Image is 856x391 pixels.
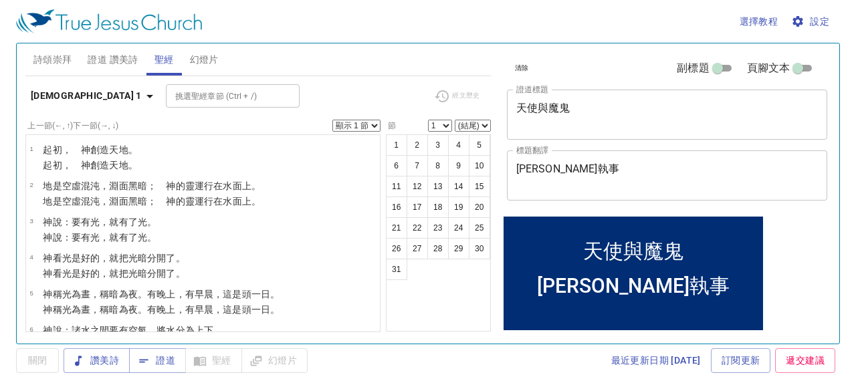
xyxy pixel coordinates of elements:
[53,289,280,299] wh430: 稱
[242,196,261,207] wh6440: 上
[29,253,33,261] span: 4
[407,197,428,218] button: 17
[170,88,274,104] input: Type Bible Reference
[386,238,407,259] button: 26
[469,238,490,259] button: 30
[469,197,490,218] button: 20
[469,155,490,176] button: 10
[794,13,829,30] span: 設定
[128,160,138,170] wh776: 。
[195,180,261,191] wh7307: 運行
[109,289,280,299] wh7121: 暗
[386,155,407,176] button: 6
[53,232,157,243] wh430: 說
[190,51,219,68] span: 幻燈片
[147,180,261,191] wh2822: ； 神
[147,268,185,279] wh2822: 分開了
[53,217,157,227] wh430: 說
[213,304,280,315] wh1242: ，這是頭一
[53,253,185,263] wh430: 看
[213,180,261,191] wh7363: 在水
[16,9,202,33] img: True Jesus Church
[213,289,280,299] wh1242: ，這是頭一
[427,217,449,239] button: 23
[119,196,261,207] wh8415: 面
[448,217,469,239] button: 24
[786,352,825,369] span: 遞交建議
[109,304,280,315] wh7121: 暗
[100,253,185,263] wh2896: ，就把光
[176,289,280,299] wh6153: ，有早晨
[119,289,280,299] wh2822: 為夜
[176,253,185,263] wh914: 。
[43,323,223,337] p: 神
[154,51,174,68] span: 聖經
[43,158,138,172] p: 起初
[213,196,261,207] wh7363: 在水
[140,352,175,369] span: 證道
[72,253,185,263] wh216: 是好的
[185,325,223,336] wh914: 為上下。
[386,259,407,280] button: 31
[407,238,428,259] button: 27
[386,134,407,156] button: 1
[90,217,156,227] wh1961: 光
[448,197,469,218] button: 19
[129,348,186,373] button: 證道
[138,289,280,299] wh3915: 。有晚上
[407,134,428,156] button: 2
[448,155,469,176] button: 9
[251,180,261,191] wh5921: 。
[176,268,185,279] wh914: 。
[448,134,469,156] button: 4
[233,180,261,191] wh4325: 面
[407,217,428,239] button: 22
[62,144,138,155] wh7225: ， 神
[62,268,185,279] wh7220: 光
[109,160,137,170] wh1254: 天
[109,144,137,155] wh1254: 天
[100,232,156,243] wh216: ，就有了光
[176,196,261,207] wh430: 的靈
[270,304,280,315] wh3117: 。
[147,196,261,207] wh2822: ； 神
[788,9,835,34] button: 設定
[119,304,280,315] wh2822: 為夜
[109,325,223,336] wh8432: 要有空氣
[386,176,407,197] button: 11
[43,267,185,280] p: 神
[128,196,261,207] wh6440: 黑暗
[147,217,156,227] wh216: 。
[740,13,778,30] span: 選擇教程
[119,180,261,191] wh8415: 面
[53,304,280,315] wh430: 稱
[43,215,156,229] p: 神
[427,155,449,176] button: 8
[677,60,709,76] span: 副標題
[195,196,261,207] wh7307: 運行
[747,60,790,76] span: 頁腳文本
[29,217,33,225] span: 3
[176,325,223,336] wh4325: 分
[147,253,185,263] wh2822: 分開了
[128,144,138,155] wh776: 。
[29,145,33,152] span: 1
[711,348,771,373] a: 訂閱更新
[90,160,138,170] wh430: 創造
[128,180,261,191] wh6440: 黑暗
[53,196,261,207] wh776: 是
[43,251,185,265] p: 神
[72,268,185,279] wh216: 是好的
[386,197,407,218] button: 16
[25,84,163,108] button: [DEMOGRAPHIC_DATA] 1
[72,289,280,299] wh216: 為晝
[29,289,33,297] span: 5
[176,304,280,315] wh6153: ，有早晨
[81,196,261,207] wh8414: 混沌
[233,196,261,207] wh4325: 面
[43,287,280,301] p: 神
[469,134,490,156] button: 5
[62,160,138,170] wh7225: ， 神
[507,60,537,76] button: 清除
